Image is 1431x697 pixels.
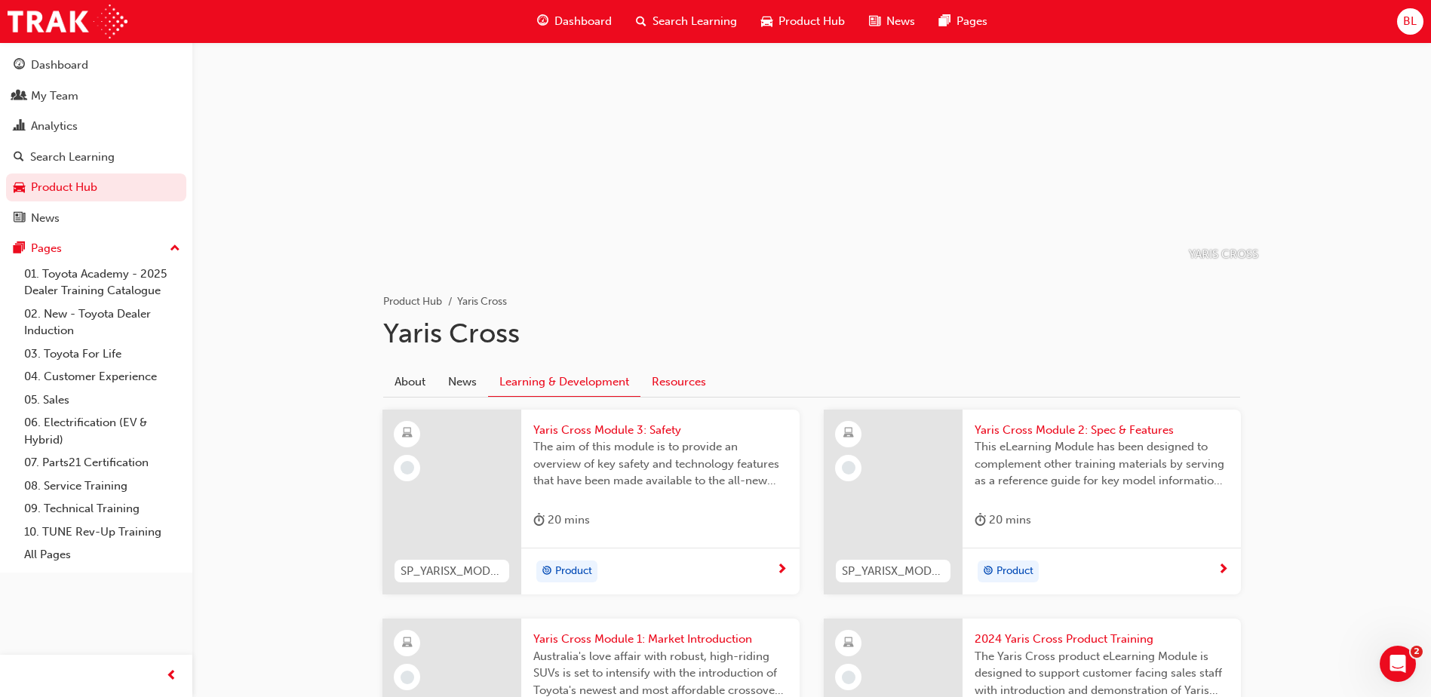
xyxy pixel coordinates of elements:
span: search-icon [636,12,646,31]
span: guage-icon [537,12,548,31]
span: pages-icon [939,12,950,31]
div: Analytics [31,118,78,135]
span: learningResourceType_ELEARNING-icon [843,424,854,444]
span: learningResourceType_ELEARNING-icon [402,424,413,444]
p: YARIS CROSS [1189,246,1258,263]
span: target-icon [542,562,552,582]
a: 06. Electrification (EV & Hybrid) [18,411,186,451]
span: learningRecordVerb_NONE-icon [842,671,855,684]
span: news-icon [869,12,880,31]
span: target-icon [983,562,993,582]
span: learningRecordVerb_NONE-icon [401,461,414,474]
span: SP_YARISX_MODULE_3 [401,563,503,580]
a: 10. TUNE Rev-Up Training [18,520,186,544]
span: This eLearning Module has been designed to complement other training materials by serving as a re... [975,438,1229,490]
span: car-icon [14,181,25,195]
span: SP_YARISX_MODULE_2 [842,563,944,580]
span: learningResourceType_ELEARNING-icon [402,634,413,653]
span: learningRecordVerb_NONE-icon [842,461,855,474]
span: people-icon [14,90,25,103]
a: Product Hub [6,173,186,201]
img: Trak [8,5,127,38]
span: Product [555,563,592,580]
a: About [383,367,437,396]
a: Product Hub [383,295,442,308]
a: 01. Toyota Academy - 2025 Dealer Training Catalogue [18,263,186,302]
span: Yaris Cross Module 2: Spec & Features [975,422,1229,439]
a: 02. New - Toyota Dealer Induction [18,302,186,342]
button: BL [1397,8,1423,35]
a: 05. Sales [18,388,186,412]
a: 04. Customer Experience [18,365,186,388]
a: car-iconProduct Hub [749,6,857,37]
li: Yaris Cross [457,293,507,311]
a: 08. Service Training [18,474,186,498]
button: Pages [6,235,186,263]
a: search-iconSearch Learning [624,6,749,37]
div: Pages [31,240,62,257]
span: up-icon [170,239,180,259]
span: next-icon [1218,563,1229,577]
h1: Yaris Cross [383,317,1240,350]
div: 20 mins [975,511,1031,530]
a: news-iconNews [857,6,927,37]
a: SP_YARISX_MODULE_3Yaris Cross Module 3: SafetyThe aim of this module is to provide an overview of... [382,410,800,595]
span: The aim of this module is to provide an overview of key safety and technology features that have ... [533,438,788,490]
span: 2024 Yaris Cross Product Training [975,631,1229,648]
span: car-icon [761,12,772,31]
span: learningResourceType_ELEARNING-icon [843,634,854,653]
a: 03. Toyota For Life [18,342,186,366]
a: 07. Parts21 Certification [18,451,186,474]
span: 2 [1411,646,1423,658]
span: prev-icon [166,667,177,686]
span: learningRecordVerb_NONE-icon [401,671,414,684]
span: Dashboard [554,13,612,30]
span: news-icon [14,212,25,226]
a: News [6,204,186,232]
a: Resources [640,367,717,396]
span: Yaris Cross Module 3: Safety [533,422,788,439]
iframe: Intercom live chat [1380,646,1416,682]
div: 20 mins [533,511,590,530]
span: chart-icon [14,120,25,134]
span: BL [1403,13,1417,30]
div: My Team [31,88,78,105]
span: Yaris Cross Module 1: Market Introduction [533,631,788,648]
span: Search Learning [653,13,737,30]
span: guage-icon [14,59,25,72]
span: pages-icon [14,242,25,256]
a: pages-iconPages [927,6,1000,37]
a: 09. Technical Training [18,497,186,520]
a: Dashboard [6,51,186,79]
a: My Team [6,82,186,110]
div: Search Learning [30,149,115,166]
div: News [31,210,60,227]
span: search-icon [14,151,24,164]
a: Search Learning [6,143,186,171]
span: Product [996,563,1033,580]
span: News [886,13,915,30]
div: Dashboard [31,57,88,74]
span: Pages [957,13,987,30]
span: duration-icon [533,511,545,530]
span: duration-icon [975,511,986,530]
a: News [437,367,488,396]
button: DashboardMy TeamAnalyticsSearch LearningProduct HubNews [6,48,186,235]
span: Product Hub [778,13,845,30]
a: SP_YARISX_MODULE_2Yaris Cross Module 2: Spec & FeaturesThis eLearning Module has been designed to... [824,410,1241,595]
a: Analytics [6,112,186,140]
a: Learning & Development [488,367,640,397]
a: All Pages [18,543,186,567]
span: next-icon [776,563,788,577]
a: guage-iconDashboard [525,6,624,37]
